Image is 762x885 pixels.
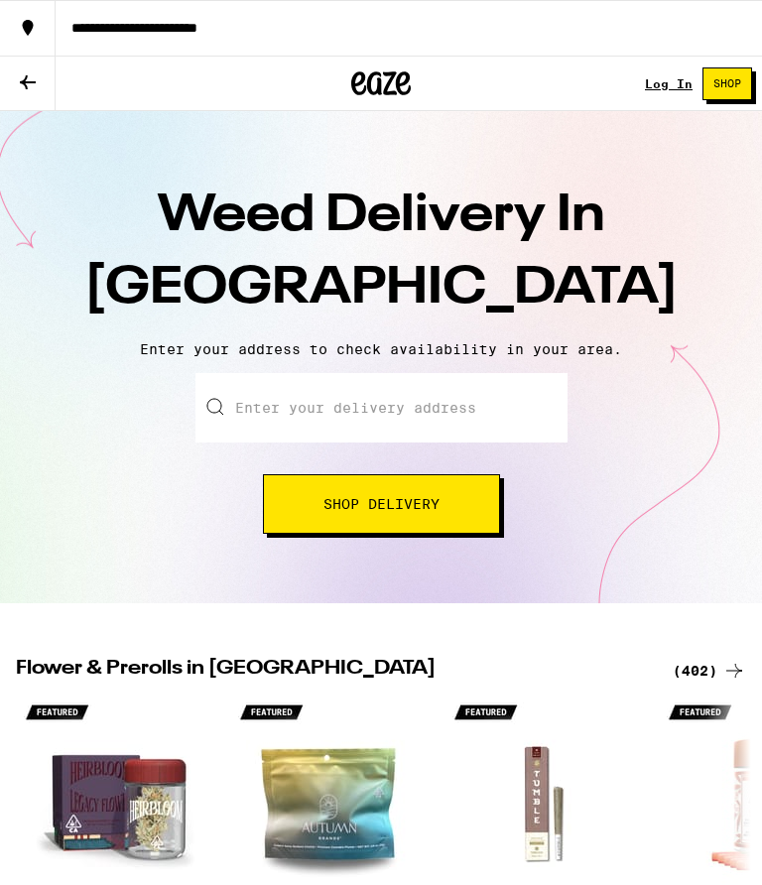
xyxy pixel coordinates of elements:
span: Shop Delivery [323,497,440,511]
h1: Weed Delivery In [34,181,728,325]
a: Shop [693,67,762,100]
h2: Flower & Prerolls in [GEOGRAPHIC_DATA] [16,659,649,683]
button: Shop [702,67,752,100]
span: [GEOGRAPHIC_DATA] [84,263,679,315]
button: Shop Delivery [263,474,500,534]
span: Shop [713,78,741,89]
a: (402) [673,659,746,683]
input: Enter your delivery address [195,373,568,442]
a: Log In [645,77,693,90]
p: Enter your address to check availability in your area. [20,341,742,357]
